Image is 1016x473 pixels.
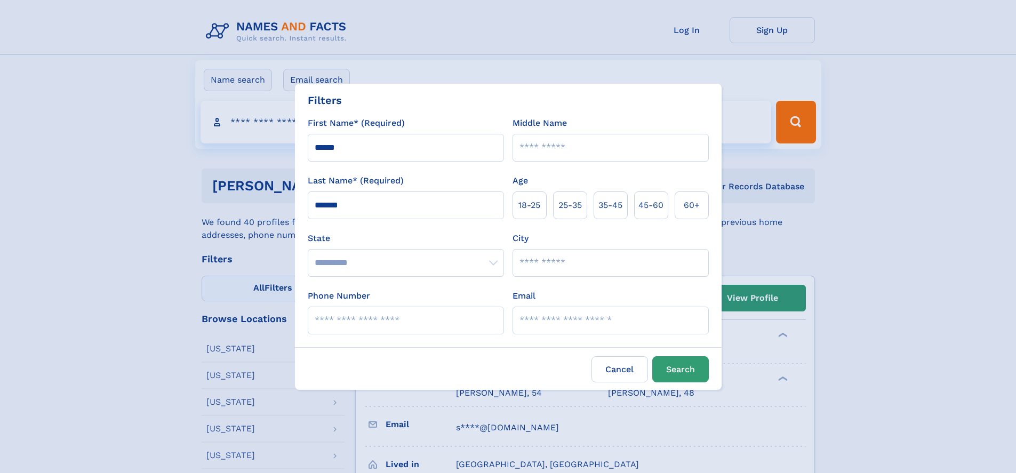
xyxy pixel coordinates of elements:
[513,174,528,187] label: Age
[308,92,342,108] div: Filters
[308,290,370,302] label: Phone Number
[513,232,529,245] label: City
[598,199,622,212] span: 35‑45
[591,356,648,382] label: Cancel
[308,117,405,130] label: First Name* (Required)
[638,199,663,212] span: 45‑60
[518,199,540,212] span: 18‑25
[684,199,700,212] span: 60+
[652,356,709,382] button: Search
[308,232,504,245] label: State
[513,117,567,130] label: Middle Name
[558,199,582,212] span: 25‑35
[308,174,404,187] label: Last Name* (Required)
[513,290,535,302] label: Email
